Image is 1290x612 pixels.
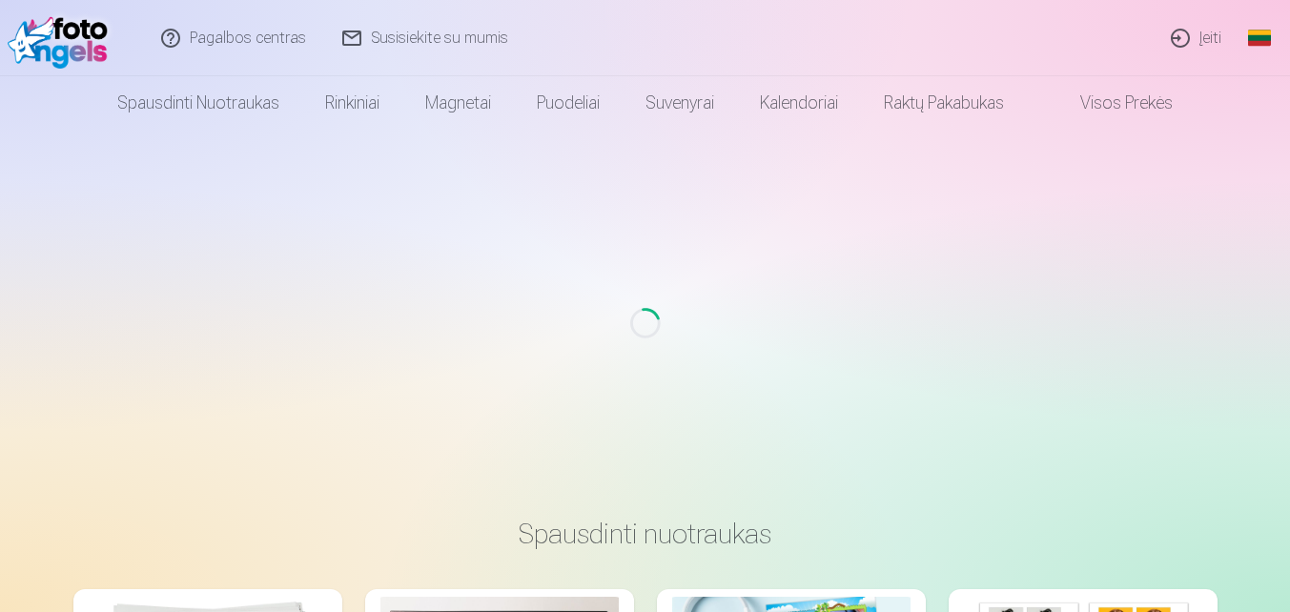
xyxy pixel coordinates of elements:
[8,8,117,69] img: /fa2
[94,76,302,130] a: Spausdinti nuotraukas
[737,76,861,130] a: Kalendoriai
[1027,76,1196,130] a: Visos prekės
[623,76,737,130] a: Suvenyrai
[89,517,1202,551] h3: Spausdinti nuotraukas
[514,76,623,130] a: Puodeliai
[302,76,402,130] a: Rinkiniai
[402,76,514,130] a: Magnetai
[861,76,1027,130] a: Raktų pakabukas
